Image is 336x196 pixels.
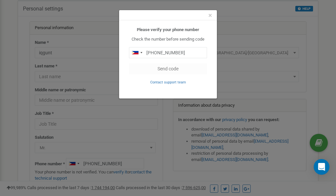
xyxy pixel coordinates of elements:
[150,80,186,84] a: Contact support team
[208,11,212,19] span: ×
[137,27,199,32] b: Please verify your phone number
[129,47,207,58] input: 0905 123 4567
[129,47,144,58] div: Telephone country code
[314,159,329,175] div: Open Intercom Messenger
[129,63,207,74] button: Send code
[208,12,212,19] button: Close
[129,36,207,43] p: Check the number before sending code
